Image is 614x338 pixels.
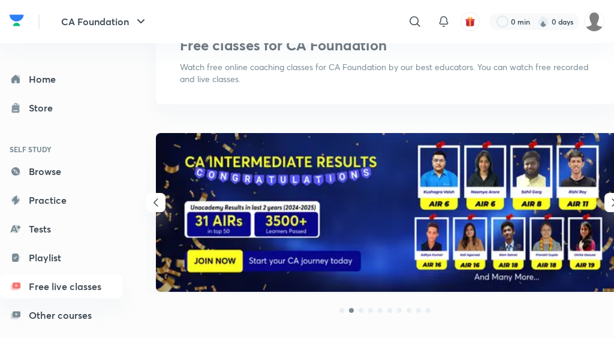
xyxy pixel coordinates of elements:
img: streak [537,16,549,28]
img: Syeda Nayareen [584,11,604,32]
a: Company Logo [10,11,24,32]
img: Company Logo [10,11,24,29]
p: Watch free online coaching classes for CA Foundation by our best educators. You can watch free re... [180,61,590,85]
button: CA Foundation [54,10,155,34]
div: Store [29,101,60,115]
img: avatar [465,16,475,27]
h1: Free classes for CA Foundation [180,37,387,54]
button: avatar [460,12,480,31]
